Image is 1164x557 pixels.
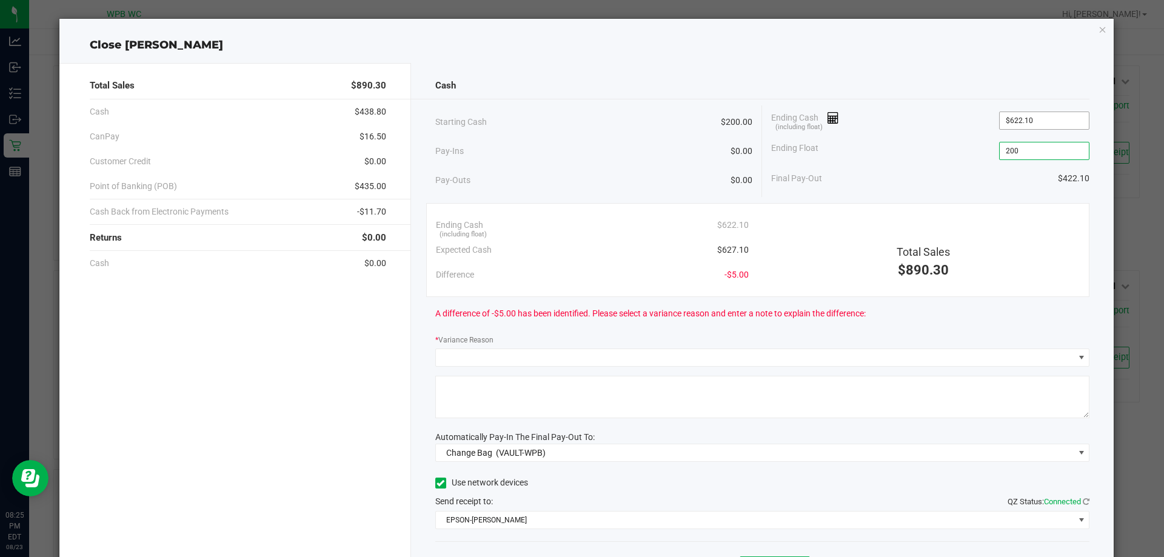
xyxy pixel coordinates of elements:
[717,219,749,232] span: $622.10
[446,448,492,458] span: Change Bag
[90,180,177,193] span: Point of Banking (POB)
[771,142,818,160] span: Ending Float
[436,219,483,232] span: Ending Cash
[90,257,109,270] span: Cash
[435,174,470,187] span: Pay-Outs
[436,512,1074,529] span: EPSON-[PERSON_NAME]
[1008,497,1089,506] span: QZ Status:
[59,37,1114,53] div: Close [PERSON_NAME]
[357,205,386,218] span: -$11.70
[435,335,493,345] label: Variance Reason
[1044,497,1081,506] span: Connected
[435,496,493,506] span: Send receipt to:
[721,116,752,128] span: $200.00
[90,155,151,168] span: Customer Credit
[436,268,474,281] span: Difference
[364,257,386,270] span: $0.00
[364,155,386,168] span: $0.00
[898,262,949,278] span: $890.30
[435,432,595,442] span: Automatically Pay-In The Final Pay-Out To:
[90,105,109,118] span: Cash
[360,130,386,143] span: $16.50
[775,122,823,133] span: (including float)
[435,79,456,93] span: Cash
[436,244,492,256] span: Expected Cash
[362,231,386,245] span: $0.00
[897,245,950,258] span: Total Sales
[90,225,386,251] div: Returns
[90,205,229,218] span: Cash Back from Electronic Payments
[496,448,546,458] span: (VAULT-WPB)
[771,172,822,185] span: Final Pay-Out
[90,130,119,143] span: CanPay
[731,174,752,187] span: $0.00
[435,307,866,320] span: A difference of -$5.00 has been identified. Please select a variance reason and enter a note to e...
[12,460,48,496] iframe: Resource center
[440,230,487,240] span: (including float)
[355,180,386,193] span: $435.00
[351,79,386,93] span: $890.30
[435,116,487,128] span: Starting Cash
[771,112,839,130] span: Ending Cash
[435,145,464,158] span: Pay-Ins
[355,105,386,118] span: $438.80
[731,145,752,158] span: $0.00
[717,244,749,256] span: $627.10
[724,268,749,281] span: -$5.00
[435,476,528,489] label: Use network devices
[90,79,135,93] span: Total Sales
[1058,172,1089,185] span: $422.10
